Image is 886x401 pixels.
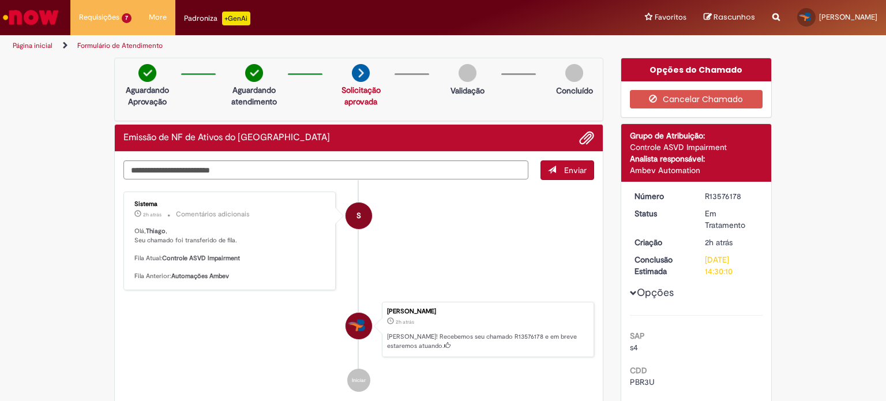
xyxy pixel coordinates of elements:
button: Cancelar Chamado [630,90,763,108]
div: Padroniza [184,12,250,25]
p: Aguardando atendimento [226,84,282,107]
img: check-circle-green.png [245,64,263,82]
img: img-circle-grey.png [565,64,583,82]
div: Sistema [134,201,326,208]
time: 29/09/2025 11:30:07 [705,237,733,248]
b: Controle ASVD Impairment [162,254,240,263]
button: Enviar [540,160,594,180]
time: 29/09/2025 11:30:11 [143,211,162,218]
p: Validação [450,85,485,96]
span: 2h atrás [143,211,162,218]
ul: Trilhas de página [9,35,582,57]
div: Thiago César [346,313,372,339]
span: Rascunhos [714,12,755,23]
span: More [149,12,167,23]
p: Concluído [556,85,593,96]
div: Controle ASVD Impairment [630,141,763,153]
img: arrow-next.png [352,64,370,82]
a: Formulário de Atendimento [77,41,163,50]
div: System [346,203,372,229]
small: Comentários adicionais [176,209,250,219]
div: Em Tratamento [705,208,759,231]
div: [PERSON_NAME] [387,308,588,315]
img: ServiceNow [1,6,61,29]
span: Requisições [79,12,119,23]
dt: Status [626,208,697,219]
span: Enviar [564,165,587,175]
div: Grupo de Atribuição: [630,130,763,141]
time: 29/09/2025 11:30:07 [396,318,414,325]
b: Thiago [146,227,166,235]
p: Olá, , Seu chamado foi transferido de fila. Fila Atual: Fila Anterior: [134,227,326,281]
span: PBR3U [630,377,655,387]
b: Automações Ambev [171,272,229,280]
div: Analista responsável: [630,153,763,164]
div: Opções do Chamado [621,58,772,81]
div: R13576178 [705,190,759,202]
div: [DATE] 14:30:10 [705,254,759,277]
b: CDD [630,365,647,376]
dt: Número [626,190,697,202]
dt: Conclusão Estimada [626,254,697,277]
span: 2h atrás [396,318,414,325]
a: Página inicial [13,41,52,50]
p: Aguardando Aprovação [119,84,175,107]
span: s4 [630,342,638,353]
span: Favoritos [655,12,686,23]
div: Ambev Automation [630,164,763,176]
img: check-circle-green.png [138,64,156,82]
h2: Emissão de NF de Ativos do ASVD Histórico de tíquete [123,133,330,143]
p: +GenAi [222,12,250,25]
li: Thiago César [123,302,594,357]
p: [PERSON_NAME]! Recebemos seu chamado R13576178 e em breve estaremos atuando. [387,332,588,350]
button: Adicionar anexos [579,130,594,145]
a: Solicitação aprovada [341,85,381,107]
b: SAP [630,331,645,341]
dt: Criação [626,237,697,248]
span: [PERSON_NAME] [819,12,877,22]
textarea: Digite sua mensagem aqui... [123,160,528,180]
div: 29/09/2025 11:30:07 [705,237,759,248]
a: Rascunhos [704,12,755,23]
span: 7 [122,13,132,23]
img: img-circle-grey.png [459,64,476,82]
span: 2h atrás [705,237,733,248]
span: S [356,202,361,230]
